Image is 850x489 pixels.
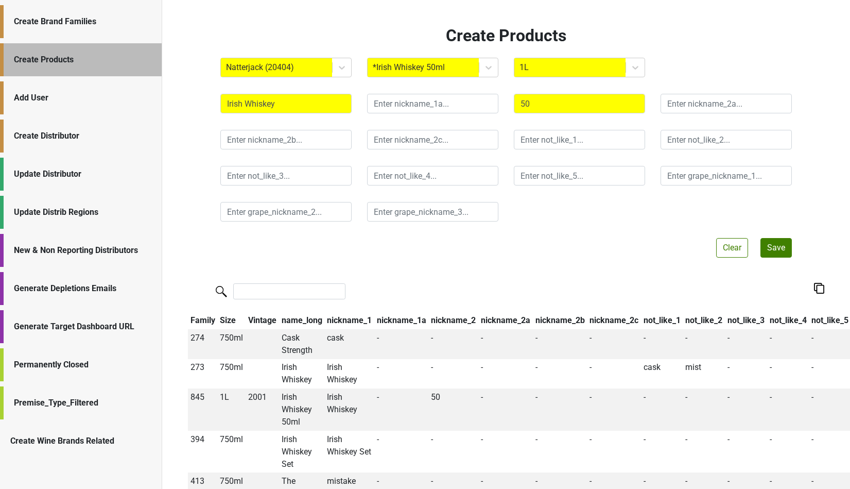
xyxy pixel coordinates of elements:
td: - [374,329,429,359]
div: New & Non Reporting Distributors [14,244,151,257]
td: 274 [188,329,218,359]
td: - [374,389,429,431]
input: Enter nickname_2a... [661,94,792,113]
td: Irish Whiskey [279,359,325,389]
input: Enter not_like_4... [367,166,498,186]
td: 845 [188,389,218,431]
td: - [725,329,767,359]
input: Enter grape_nickname_3... [367,202,498,222]
td: - [533,431,587,473]
td: - [429,329,479,359]
td: - [725,389,767,431]
td: - [533,389,587,431]
input: Enter not_like_2... [661,130,792,149]
td: 750ml [218,329,246,359]
input: Enter nickname_2b... [220,130,352,149]
th: nickname_2a: activate to sort column ascending [478,312,533,329]
div: Add User [14,92,151,104]
td: - [587,329,641,359]
td: - [587,359,641,389]
td: - [641,329,683,359]
td: 273 [188,359,218,389]
th: name_long: activate to sort column ascending [279,312,325,329]
td: - [478,389,533,431]
td: - [725,431,767,473]
th: not_like_2: activate to sort column ascending [683,312,725,329]
th: nickname_1: activate to sort column ascending [324,312,374,329]
td: - [767,431,809,473]
td: - [587,389,641,431]
td: - [429,359,479,389]
td: 394 [188,431,218,473]
input: Enter grape_nickname_2... [220,202,352,222]
td: Irish Whiskey Set [324,431,374,473]
div: Update Distributor [14,168,151,180]
div: Premise_Type_Filtered [14,397,151,409]
input: Enter not_like_1... [514,130,645,149]
div: Create Wine Brands Related [10,435,151,447]
td: cask [324,329,374,359]
th: nickname_2: activate to sort column ascending [429,312,479,329]
div: Permanently Closed [14,359,151,371]
th: not_like_3: activate to sort column ascending [725,312,767,329]
td: - [683,389,725,431]
td: - [683,329,725,359]
th: nickname_1a: activate to sort column ascending [374,312,429,329]
div: Create Distributor [14,130,151,142]
td: - [641,389,683,431]
td: 2001 [246,389,279,431]
td: - [478,329,533,359]
td: - [767,329,809,359]
button: Save [760,238,792,258]
img: Copy to clipboard [814,283,824,294]
h2: Create Products [220,26,792,45]
td: - [725,359,767,389]
td: - [767,359,809,389]
td: - [767,389,809,431]
td: mist [683,359,725,389]
div: Generate Depletions Emails [14,282,151,295]
input: Enter nickname_2c... [367,130,498,149]
input: Enter nickname_2... [514,94,645,113]
div: Update Distrib Regions [14,206,151,218]
td: 1L [218,389,246,431]
input: Enter nickname_1a... [367,94,498,113]
input: Enter not_like_5... [514,166,645,186]
div: Create Products [14,54,151,66]
td: - [683,431,725,473]
td: Irish Whiskey Set [279,431,325,473]
th: Size: activate to sort column ascending [218,312,246,329]
td: Irish Whiskey [324,359,374,389]
button: Clear [716,238,748,258]
div: Generate Target Dashboard URL [14,321,151,333]
td: - [374,359,429,389]
td: cask [641,359,683,389]
input: Enter not_like_3... [220,166,352,186]
td: - [478,431,533,473]
td: 750ml [218,359,246,389]
td: Irish Whiskey [324,389,374,431]
th: not_like_1: activate to sort column ascending [641,312,683,329]
td: - [587,431,641,473]
td: - [478,359,533,389]
th: not_like_4: activate to sort column ascending [767,312,809,329]
td: - [374,431,429,473]
td: 50 [429,389,479,431]
td: Irish Whiskey 50ml [279,389,325,431]
td: - [533,359,587,389]
th: nickname_2b: activate to sort column ascending [533,312,587,329]
th: Family: activate to sort column ascending [188,312,218,329]
div: Create Brand Families [14,15,151,28]
input: Enter nickname_1... [220,94,352,113]
th: Vintage: activate to sort column ascending [246,312,279,329]
input: Enter grape_nickname_1... [661,166,792,186]
td: - [533,329,587,359]
td: Cask Strength [279,329,325,359]
td: - [641,431,683,473]
th: nickname_2c: activate to sort column ascending [587,312,641,329]
td: 750ml [218,431,246,473]
td: - [429,431,479,473]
